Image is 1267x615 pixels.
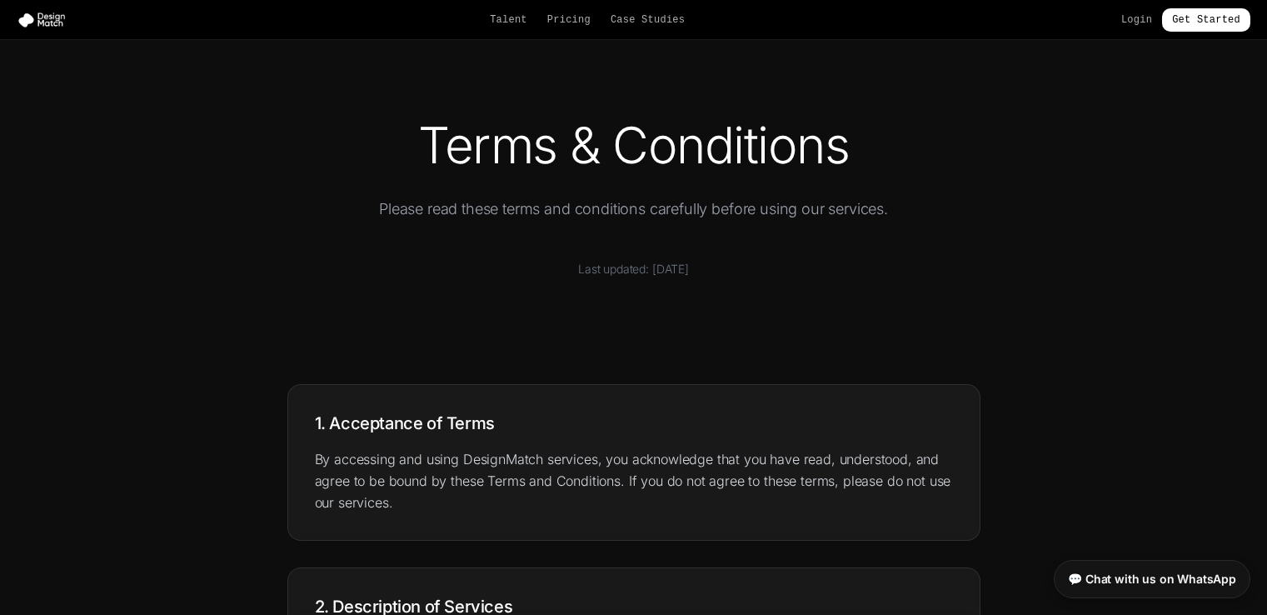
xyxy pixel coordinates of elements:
[547,13,591,27] a: Pricing
[315,412,953,435] h3: 1. Acceptance of Terms
[17,12,73,28] img: Design Match
[490,13,527,27] a: Talent
[287,261,980,277] p: Last updated: [DATE]
[314,197,954,221] p: Please read these terms and conditions carefully before using our services.
[287,120,980,170] h1: Terms & Conditions
[1121,13,1152,27] a: Login
[611,13,685,27] a: Case Studies
[315,448,953,513] p: By accessing and using DesignMatch services, you acknowledge that you have read, understood, and ...
[1162,8,1250,32] a: Get Started
[1054,560,1250,598] a: 💬 Chat with us on WhatsApp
